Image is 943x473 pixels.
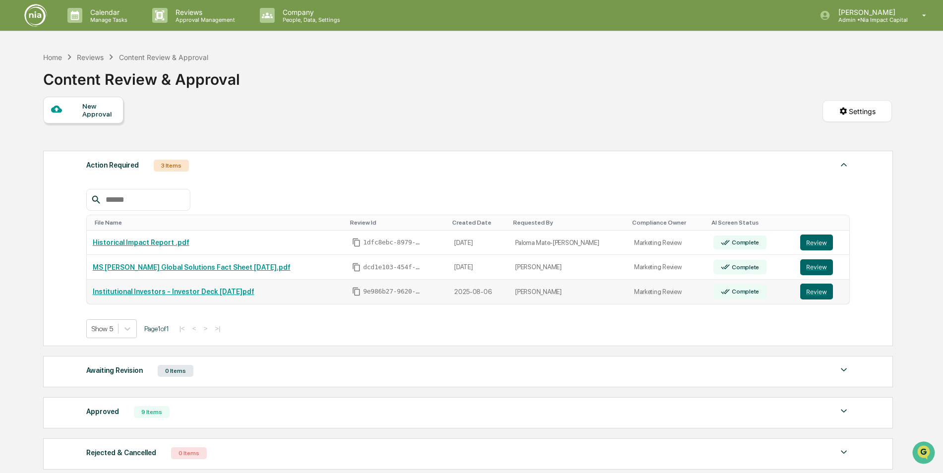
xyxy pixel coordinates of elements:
[86,159,139,172] div: Action Required
[628,231,707,255] td: Marketing Review
[802,219,846,226] div: Toggle SortBy
[513,219,624,226] div: Toggle SortBy
[10,21,180,37] p: How can we help?
[6,121,68,139] a: 🖐️Preclearance
[93,238,189,246] a: Historical Impact Report .pdf
[93,263,291,271] a: MS [PERSON_NAME] Global Solutions Fact Sheet [DATE].pdf
[171,447,207,459] div: 0 Items
[93,288,254,296] a: Institutional Investors - Investor Deck [DATE]pdf
[632,219,704,226] div: Toggle SortBy
[6,140,66,158] a: 🔎Data Lookup
[82,16,132,23] p: Manage Tasks
[168,8,240,16] p: Reviews
[800,235,833,250] button: Review
[830,8,908,16] p: [PERSON_NAME]
[730,239,759,246] div: Complete
[838,159,850,171] img: caret
[168,16,240,23] p: Approval Management
[711,219,790,226] div: Toggle SortBy
[72,126,80,134] div: 🗄️
[800,284,844,299] a: Review
[275,16,345,23] p: People, Data, Settings
[119,53,208,61] div: Content Review & Approval
[800,284,833,299] button: Review
[189,324,199,333] button: <
[730,288,759,295] div: Complete
[363,238,422,246] span: 1dfc8ebc-8979-48c4-b147-c6dacc46eca0
[911,440,938,467] iframe: Open customer support
[838,405,850,417] img: caret
[10,145,18,153] div: 🔎
[352,287,361,296] span: Copy Id
[448,231,509,255] td: [DATE]
[448,280,509,304] td: 2025-08-06
[350,219,444,226] div: Toggle SortBy
[352,263,361,272] span: Copy Id
[201,324,211,333] button: >
[34,76,163,86] div: Start new chat
[68,121,127,139] a: 🗄️Attestations
[24,3,48,27] img: logo
[352,238,361,247] span: Copy Id
[158,365,193,377] div: 0 Items
[20,144,62,154] span: Data Lookup
[448,255,509,280] td: [DATE]
[99,168,120,176] span: Pylon
[82,102,116,118] div: New Approval
[212,324,223,333] button: >|
[800,235,844,250] a: Review
[169,79,180,91] button: Start new chat
[70,168,120,176] a: Powered byPylon
[86,364,143,377] div: Awaiting Revision
[800,259,844,275] a: Review
[154,160,189,172] div: 3 Items
[838,446,850,458] img: caret
[275,8,345,16] p: Company
[509,280,628,304] td: [PERSON_NAME]
[43,62,240,88] div: Content Review & Approval
[628,255,707,280] td: Marketing Review
[95,219,343,226] div: Toggle SortBy
[363,288,422,296] span: 9e986b27-9620-4b43-99b5-ea72af3cabaf
[86,405,119,418] div: Approved
[26,45,164,56] input: Clear
[838,364,850,376] img: caret
[20,125,64,135] span: Preclearance
[10,126,18,134] div: 🖐️
[452,219,505,226] div: Toggle SortBy
[363,263,422,271] span: dcd1e103-454f-403e-a6d1-a9eb143e09bb
[730,264,759,271] div: Complete
[628,280,707,304] td: Marketing Review
[134,406,170,418] div: 9 Items
[34,86,125,94] div: We're available if you need us!
[82,125,123,135] span: Attestations
[77,53,104,61] div: Reviews
[82,8,132,16] p: Calendar
[509,231,628,255] td: Paloma Mate-[PERSON_NAME]
[823,100,892,122] button: Settings
[144,325,169,333] span: Page 1 of 1
[10,76,28,94] img: 1746055101610-c473b297-6a78-478c-a979-82029cc54cd1
[830,16,908,23] p: Admin • Nia Impact Capital
[43,53,62,61] div: Home
[509,255,628,280] td: [PERSON_NAME]
[86,446,156,459] div: Rejected & Cancelled
[800,259,833,275] button: Review
[177,324,188,333] button: |<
